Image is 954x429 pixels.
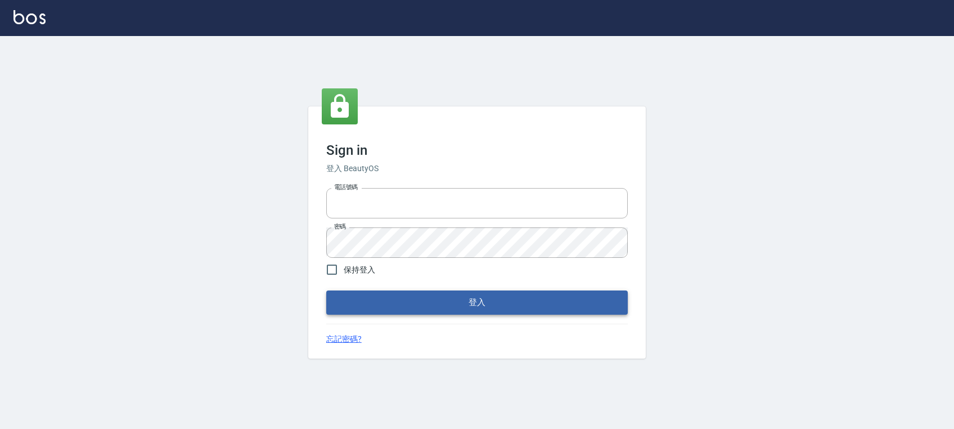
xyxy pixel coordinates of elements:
label: 密碼 [334,222,346,231]
h3: Sign in [326,142,628,158]
button: 登入 [326,291,628,314]
h6: 登入 BeautyOS [326,163,628,175]
label: 電話號碼 [334,183,358,191]
img: Logo [13,10,46,24]
span: 保持登入 [344,264,375,276]
a: 忘記密碼? [326,333,362,345]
